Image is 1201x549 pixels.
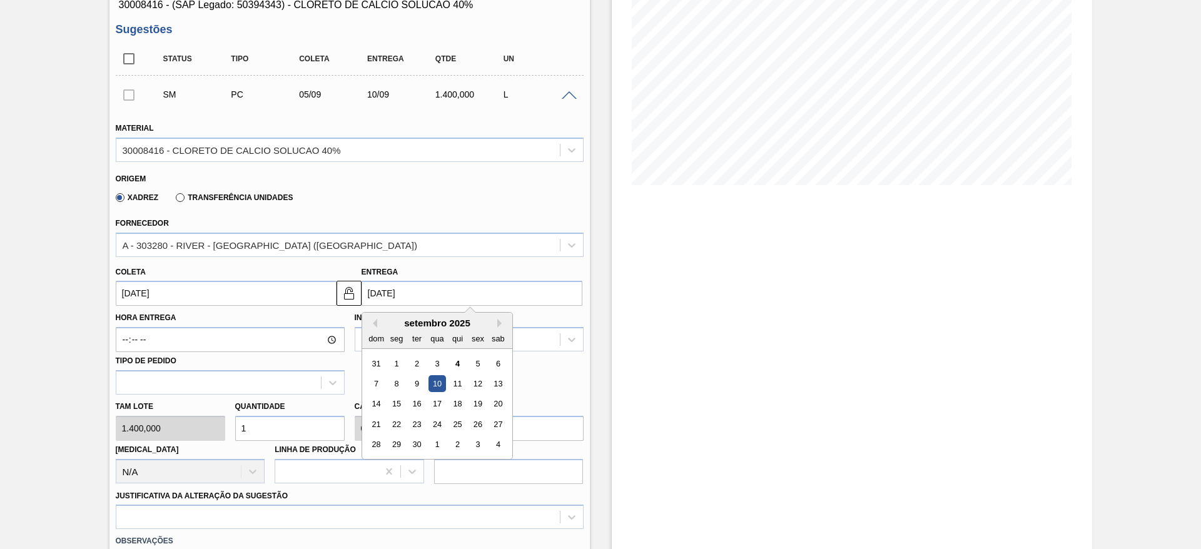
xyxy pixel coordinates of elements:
[469,416,486,433] div: Choose sexta-feira, 26 de setembro de 2025
[448,396,465,413] div: Choose quinta-feira, 18 de setembro de 2025
[388,396,405,413] div: Choose segunda-feira, 15 de setembro de 2025
[448,355,465,372] div: Choose quinta-feira, 4 de setembro de 2025
[432,89,508,99] div: 1.400,000
[388,436,405,453] div: Choose segunda-feira, 29 de setembro de 2025
[469,330,486,347] div: sex
[123,239,418,250] div: A - 303280 - RIVER - [GEOGRAPHIC_DATA] ([GEOGRAPHIC_DATA])
[500,54,576,63] div: UN
[116,219,169,228] label: Fornecedor
[275,445,356,454] label: Linha de Produção
[432,54,508,63] div: Qtde
[408,396,425,413] div: Choose terça-feira, 16 de setembro de 2025
[497,319,506,328] button: Next Month
[428,355,445,372] div: Choose quarta-feira, 3 de setembro de 2025
[368,396,385,413] div: Choose domingo, 14 de setembro de 2025
[489,436,506,453] div: Choose sábado, 4 de outubro de 2025
[342,286,357,301] img: unlocked
[368,436,385,453] div: Choose domingo, 28 de setembro de 2025
[116,445,179,454] label: [MEDICAL_DATA]
[116,281,337,306] input: dd/mm/yyyy
[428,416,445,433] div: Choose quarta-feira, 24 de setembro de 2025
[116,398,225,416] label: Tam lote
[366,353,508,455] div: month 2025-09
[489,330,506,347] div: sab
[160,89,236,99] div: Sugestão Manual
[368,416,385,433] div: Choose domingo, 21 de setembro de 2025
[428,396,445,413] div: Choose quarta-feira, 17 de setembro de 2025
[469,396,486,413] div: Choose sexta-feira, 19 de setembro de 2025
[116,356,176,365] label: Tipo de pedido
[388,355,405,372] div: Choose segunda-feira, 1 de setembro de 2025
[116,309,345,327] label: Hora Entrega
[428,436,445,453] div: Choose quarta-feira, 1 de outubro de 2025
[364,89,440,99] div: 10/09/2025
[469,375,486,392] div: Choose sexta-feira, 12 de setembro de 2025
[116,124,154,133] label: Material
[469,355,486,372] div: Choose sexta-feira, 5 de setembro de 2025
[364,54,440,63] div: Entrega
[489,355,506,372] div: Choose sábado, 6 de setembro de 2025
[116,491,288,500] label: Justificativa da Alteração da Sugestão
[160,54,236,63] div: Status
[116,23,584,36] h3: Sugestões
[388,375,405,392] div: Choose segunda-feira, 8 de setembro de 2025
[116,193,159,202] label: Xadrez
[428,330,445,347] div: qua
[362,318,512,328] div: setembro 2025
[355,313,395,322] label: Incoterm
[362,268,398,276] label: Entrega
[448,375,465,392] div: Choose quinta-feira, 11 de setembro de 2025
[368,330,385,347] div: dom
[228,89,303,99] div: Pedido de Compra
[489,396,506,413] div: Choose sábado, 20 de setembro de 2025
[489,375,506,392] div: Choose sábado, 13 de setembro de 2025
[362,281,582,306] input: dd/mm/yyyy
[235,402,285,411] label: Quantidade
[388,416,405,433] div: Choose segunda-feira, 22 de setembro de 2025
[296,54,372,63] div: Coleta
[408,355,425,372] div: Choose terça-feira, 2 de setembro de 2025
[448,436,465,453] div: Choose quinta-feira, 2 de outubro de 2025
[296,89,372,99] div: 05/09/2025
[123,144,341,155] div: 30008416 - CLORETO DE CALCIO SOLUCAO 40%
[388,330,405,347] div: seg
[176,193,293,202] label: Transferência Unidades
[448,416,465,433] div: Choose quinta-feira, 25 de setembro de 2025
[428,375,445,392] div: Choose quarta-feira, 10 de setembro de 2025
[408,416,425,433] div: Choose terça-feira, 23 de setembro de 2025
[228,54,303,63] div: Tipo
[116,174,146,183] label: Origem
[408,330,425,347] div: ter
[408,436,425,453] div: Choose terça-feira, 30 de setembro de 2025
[116,268,146,276] label: Coleta
[408,375,425,392] div: Choose terça-feira, 9 de setembro de 2025
[368,355,385,372] div: Choose domingo, 31 de agosto de 2025
[448,330,465,347] div: qui
[469,436,486,453] div: Choose sexta-feira, 3 de outubro de 2025
[355,402,387,411] label: Carros
[500,89,576,99] div: L
[368,375,385,392] div: Choose domingo, 7 de setembro de 2025
[489,416,506,433] div: Choose sábado, 27 de setembro de 2025
[368,319,377,328] button: Previous Month
[337,281,362,306] button: unlocked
